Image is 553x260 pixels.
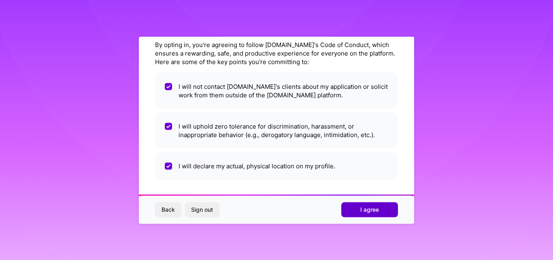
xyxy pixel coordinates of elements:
button: Sign out [185,202,219,217]
li: I will declare my actual, physical location on my profile. [155,152,398,180]
div: By opting in, you're agreeing to follow [DOMAIN_NAME]'s Code of Conduct, which ensures a rewardin... [155,40,398,66]
span: Sign out [191,206,213,214]
span: Back [162,206,175,214]
button: I agree [341,202,398,217]
li: I will uphold zero tolerance for discrimination, harassment, or inappropriate behavior (e.g., der... [155,112,398,148]
span: I agree [360,206,379,214]
button: Back [155,202,181,217]
li: I will not contact [DOMAIN_NAME]'s clients about my application or solicit work from them outside... [155,72,398,109]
